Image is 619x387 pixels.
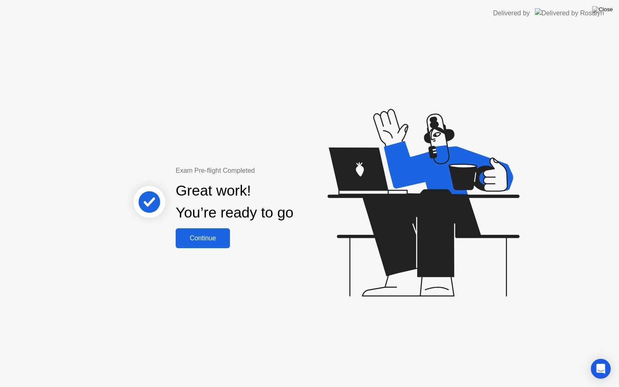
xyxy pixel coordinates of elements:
[176,180,293,224] div: Great work! You’re ready to go
[178,235,227,242] div: Continue
[592,6,613,13] img: Close
[176,228,230,248] button: Continue
[591,359,611,379] div: Open Intercom Messenger
[535,8,604,18] img: Delivered by Rosalyn
[493,8,530,18] div: Delivered by
[176,166,347,176] div: Exam Pre-flight Completed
